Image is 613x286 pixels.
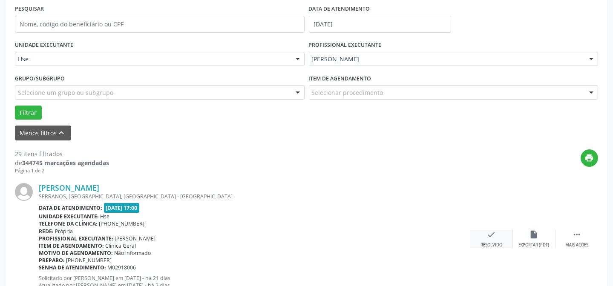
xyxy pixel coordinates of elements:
[15,126,71,140] button: Menos filtroskeyboard_arrow_up
[15,167,109,174] div: Página 1 de 2
[115,235,156,242] span: [PERSON_NAME]
[39,220,98,227] b: Telefone da clínica:
[309,39,382,52] label: PROFISSIONAL EXECUTANTE
[15,39,73,52] label: UNIDADE EXECUTANTE
[104,203,140,213] span: [DATE] 17:00
[39,242,104,249] b: Item de agendamento:
[39,213,99,220] b: Unidade executante:
[39,183,99,192] a: [PERSON_NAME]
[39,228,54,235] b: Rede:
[309,3,370,16] label: DATA DE ATENDIMENTO
[15,106,42,120] button: Filtrar
[15,149,109,158] div: 29 itens filtrados
[39,257,65,264] b: Preparo:
[15,16,305,33] input: Nome, código do beneficiário ou CPF
[15,183,33,201] img: img
[487,230,496,239] i: check
[572,230,581,239] i: 
[585,153,594,163] i: print
[39,235,113,242] b: Profissional executante:
[481,242,502,248] div: Resolvido
[66,257,112,264] span: [PHONE_NUMBER]
[106,242,136,249] span: Clinica Geral
[57,128,66,137] i: keyboard_arrow_up
[15,72,65,85] label: Grupo/Subgrupo
[18,55,287,63] span: Hse
[581,149,598,167] button: print
[312,88,383,97] span: Selecionar procedimento
[309,16,452,33] input: Selecione um intervalo
[101,213,110,220] span: Hse
[565,242,588,248] div: Mais ações
[530,230,539,239] i: insert_drive_file
[309,72,371,85] label: Item de agendamento
[39,249,113,257] b: Motivo de agendamento:
[39,193,470,200] div: SERRANOS, [GEOGRAPHIC_DATA], [GEOGRAPHIC_DATA] - [GEOGRAPHIC_DATA]
[22,159,109,167] strong: 344745 marcações agendadas
[39,264,106,271] b: Senha de atendimento:
[15,3,44,16] label: PESQUISAR
[108,264,136,271] span: M02918006
[18,88,113,97] span: Selecione um grupo ou subgrupo
[312,55,581,63] span: [PERSON_NAME]
[99,220,145,227] span: [PHONE_NUMBER]
[519,242,550,248] div: Exportar (PDF)
[39,204,102,212] b: Data de atendimento:
[115,249,151,257] span: Não informado
[55,228,73,235] span: Própria
[15,158,109,167] div: de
